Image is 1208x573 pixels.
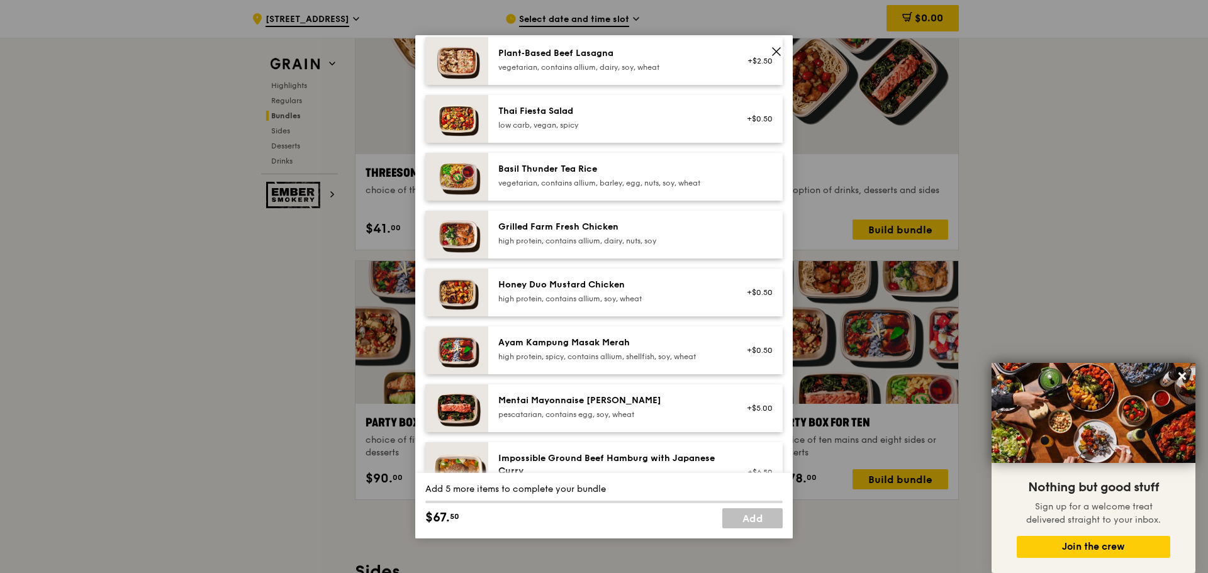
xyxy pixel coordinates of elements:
div: high protein, contains allium, soy, wheat [498,294,724,304]
div: high protein, spicy, contains allium, shellfish, soy, wheat [498,352,724,362]
img: daily_normal_HORZ-Basil-Thunder-Tea-Rice.jpg [425,153,488,201]
div: vegetarian, contains allium, dairy, soy, wheat [498,62,724,72]
div: high protein, contains allium, dairy, nuts, soy [498,236,724,246]
img: daily_normal_Ayam_Kampung_Masak_Merah_Horizontal_.jpg [425,326,488,374]
div: vegetarian, contains allium, barley, egg, nuts, soy, wheat [498,178,724,188]
div: Grilled Farm Fresh Chicken [498,221,724,233]
div: +$2.50 [739,56,773,66]
span: Nothing but good stuff [1028,480,1159,495]
div: Mentai Mayonnaise [PERSON_NAME] [498,394,724,407]
div: Add 5 more items to complete your bundle [425,483,783,496]
div: low carb, vegan, spicy [498,120,724,130]
div: +$0.50 [739,345,773,355]
div: +$5.00 [739,403,773,413]
div: pescatarian, contains egg, soy, wheat [498,409,724,420]
div: Plant‑Based Beef Lasagna [498,47,724,60]
span: $67. [425,508,450,527]
button: Close [1172,366,1192,386]
img: daily_normal_Thai_Fiesta_Salad__Horizontal_.jpg [425,95,488,143]
a: Add [722,508,783,528]
img: daily_normal_Mentai-Mayonnaise-Aburi-Salmon-HORZ.jpg [425,384,488,432]
img: DSC07876-Edit02-Large.jpeg [992,363,1195,463]
div: +$0.50 [739,114,773,124]
div: Ayam Kampung Masak Merah [498,337,724,349]
div: +$6.50 [739,467,773,477]
div: Thai Fiesta Salad [498,105,724,118]
div: +$0.50 [739,287,773,298]
img: daily_normal_HORZ-Impossible-Hamburg-With-Japanese-Curry.jpg [425,442,488,503]
img: daily_normal_HORZ-Grilled-Farm-Fresh-Chicken.jpg [425,211,488,259]
img: daily_normal_Honey_Duo_Mustard_Chicken__Horizontal_.jpg [425,269,488,316]
div: Impossible Ground Beef Hamburg with Japanese Curry [498,452,724,477]
div: Basil Thunder Tea Rice [498,163,724,175]
span: Sign up for a welcome treat delivered straight to your inbox. [1026,501,1161,525]
img: daily_normal_Citrusy-Cauliflower-Plant-Based-Lasagna-HORZ.jpg [425,37,488,85]
span: 50 [450,511,459,521]
button: Join the crew [1017,536,1170,558]
div: Honey Duo Mustard Chicken [498,279,724,291]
